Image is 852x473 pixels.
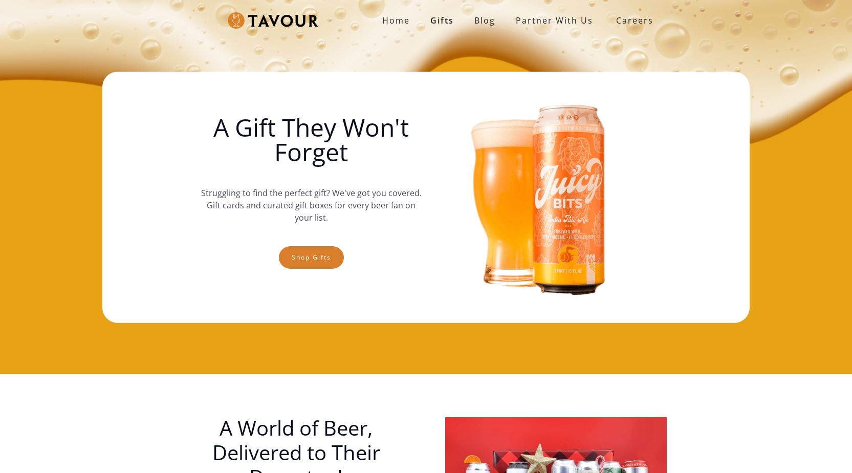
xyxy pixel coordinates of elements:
[201,115,422,164] h1: A Gift They Won't Forget
[603,6,661,35] a: Careers
[372,10,420,31] a: Home
[464,10,506,31] a: Blog
[382,15,410,26] strong: Home
[201,177,422,234] p: Struggling to find the perfect gift? We've got you covered. Gift cards and curated gift boxes for...
[506,10,603,31] a: partner with us
[616,10,653,31] strong: Careers
[279,246,344,269] a: Shop gifts
[420,10,464,31] a: Gifts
